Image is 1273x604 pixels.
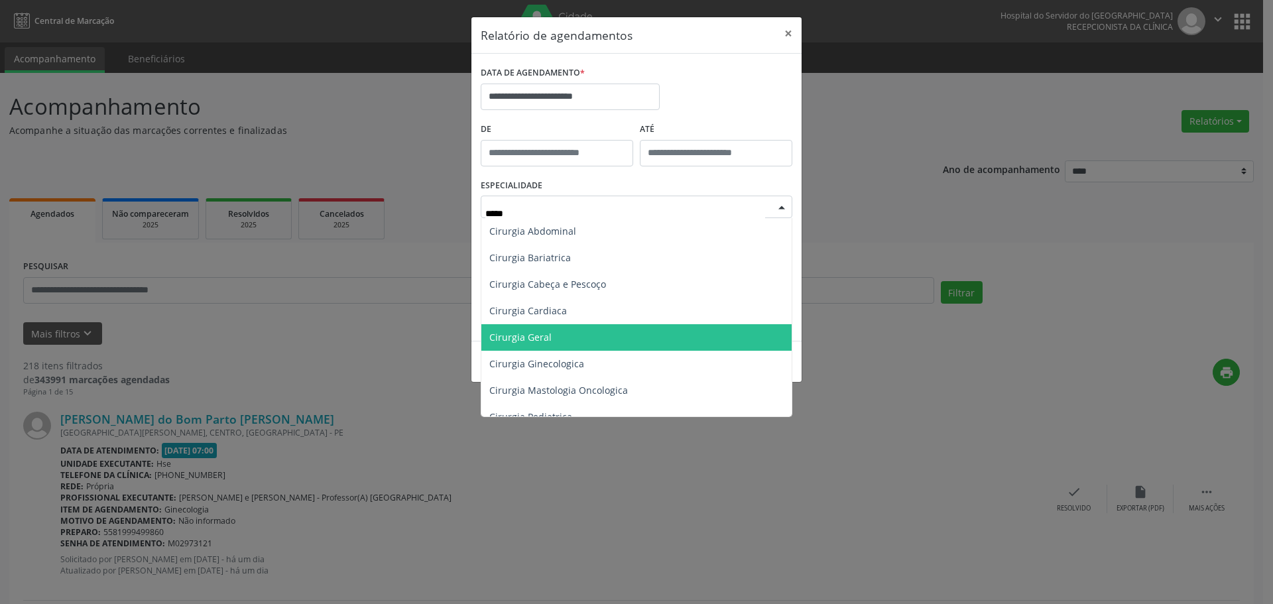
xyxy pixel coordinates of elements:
span: Cirurgia Abdominal [489,225,576,237]
label: DATA DE AGENDAMENTO [481,63,585,84]
span: Cirurgia Bariatrica [489,251,571,264]
button: Close [775,17,802,50]
span: Cirurgia Mastologia Oncologica [489,384,628,396]
span: Cirurgia Cabeça e Pescoço [489,278,606,290]
label: De [481,119,633,140]
span: Cirurgia Ginecologica [489,357,584,370]
span: Cirurgia Geral [489,331,552,343]
label: ATÉ [640,119,792,140]
span: Cirurgia Pediatrica [489,410,572,423]
h5: Relatório de agendamentos [481,27,633,44]
label: ESPECIALIDADE [481,176,542,196]
span: Cirurgia Cardiaca [489,304,567,317]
